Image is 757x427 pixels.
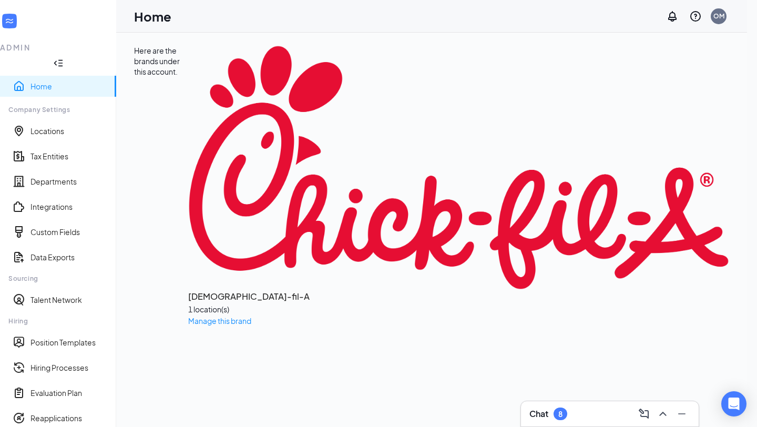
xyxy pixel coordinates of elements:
button: ComposeMessage [636,405,652,422]
img: Chick-fil-A logo [188,45,729,290]
button: ChevronUp [654,405,671,422]
svg: Collapse [53,58,64,68]
a: Data Exports [30,252,108,262]
div: 8 [558,410,562,419]
div: 1 location(s) [188,303,729,315]
a: Locations [30,126,108,136]
a: Home [30,81,108,91]
div: Open Intercom Messenger [721,391,746,416]
a: Hiring Processes [30,362,108,373]
svg: Minimize [676,408,688,420]
svg: WorkstreamLogo [4,16,15,26]
h1: Home [134,7,171,25]
a: Tax Entities [30,151,108,161]
svg: ComposeMessage [638,408,650,420]
a: Departments [30,176,108,187]
h3: [DEMOGRAPHIC_DATA]-fil-A [188,290,729,303]
div: Here are the brands under this account. [134,45,188,327]
div: Hiring [8,317,107,326]
a: Integrations [30,201,108,212]
div: OM [713,12,724,21]
svg: ChevronUp [657,408,669,420]
div: Sourcing [8,274,107,283]
svg: Notifications [666,10,679,23]
a: Manage this brand [188,316,251,326]
a: Evaluation Plan [30,388,108,398]
button: Minimize [673,405,690,422]
svg: QuestionInfo [689,10,702,23]
a: Reapplications [30,413,108,423]
div: Company Settings [8,105,107,114]
a: Custom Fields [30,227,108,237]
a: Position Templates [30,337,108,348]
a: Talent Network [30,294,108,305]
h3: Chat [529,408,548,420]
